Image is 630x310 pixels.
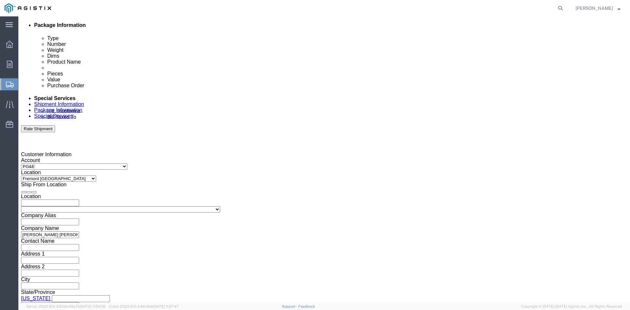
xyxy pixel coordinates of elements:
[521,304,622,309] span: Copyright © [DATE]-[DATE] Agistix Inc., All Rights Reserved
[26,304,106,308] span: Server: 2025.16.0-21b0bc45e7b
[80,304,106,308] span: [DATE] 11:54:36
[153,304,179,308] span: [DATE] 11:37:47
[5,3,51,13] img: logo
[298,304,315,308] a: Feedback
[109,304,179,308] span: Client: 2025.16.0-b4dc8a9
[575,4,621,12] button: [PERSON_NAME]
[18,16,630,303] iframe: FS Legacy Container
[576,5,613,12] span: Allison Peter
[282,304,298,308] a: Support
